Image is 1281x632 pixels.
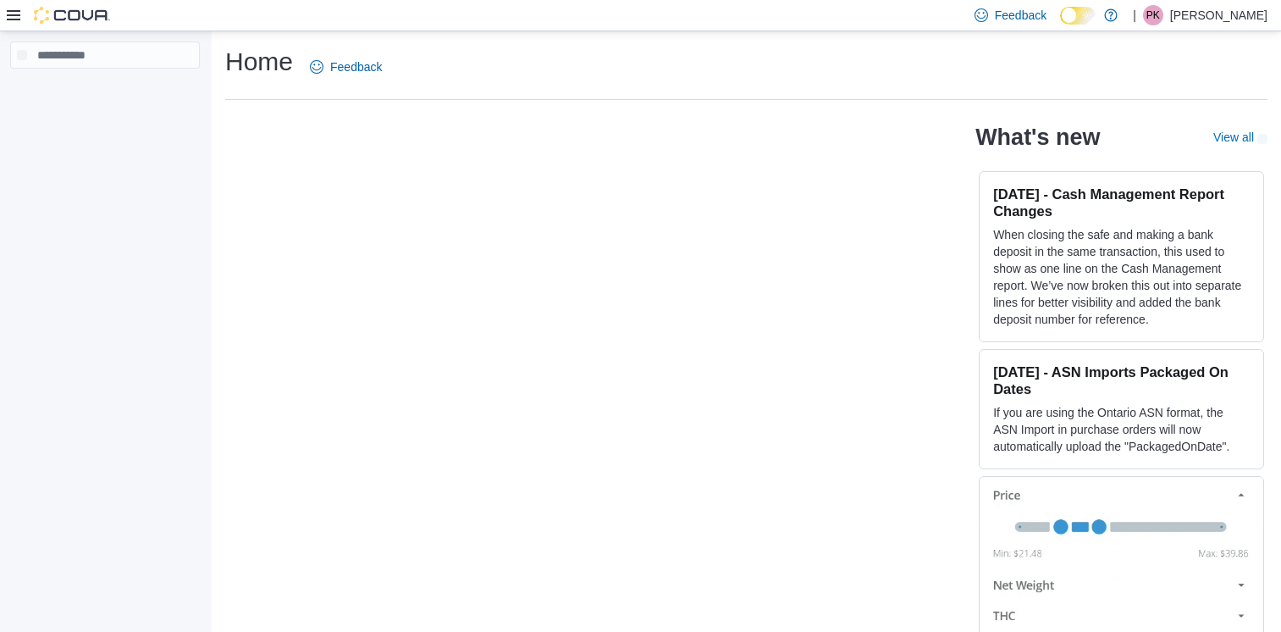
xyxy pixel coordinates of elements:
div: Peyton Kahro [1143,5,1163,25]
p: | [1133,5,1136,25]
span: Feedback [995,7,1046,24]
a: View allExternal link [1213,130,1267,144]
input: Dark Mode [1060,7,1096,25]
span: Feedback [330,58,382,75]
span: PK [1146,5,1160,25]
a: Feedback [303,50,389,84]
h3: [DATE] - Cash Management Report Changes [993,186,1250,219]
h2: What's new [975,124,1100,151]
img: Cova [34,7,110,24]
p: [PERSON_NAME] [1170,5,1267,25]
svg: External link [1257,134,1267,144]
p: When closing the safe and making a bank deposit in the same transaction, this used to show as one... [993,226,1250,328]
h1: Home [225,45,293,79]
h3: [DATE] - ASN Imports Packaged On Dates [993,363,1250,397]
nav: Complex example [10,72,200,113]
p: If you are using the Ontario ASN format, the ASN Import in purchase orders will now automatically... [993,404,1250,455]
